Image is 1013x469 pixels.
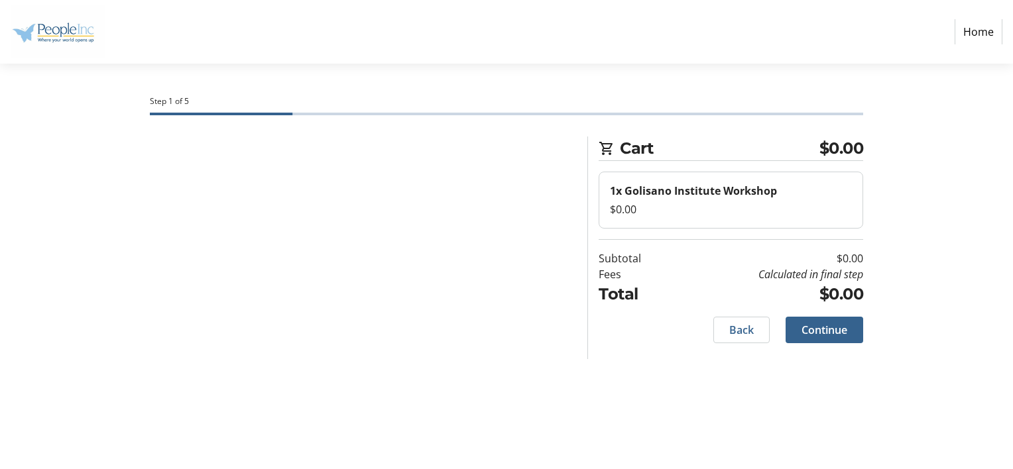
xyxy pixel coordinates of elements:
td: $0.00 [675,250,863,266]
td: Subtotal [599,250,675,266]
div: Step 1 of 5 [150,95,863,107]
a: Home [955,19,1002,44]
td: $0.00 [675,282,863,306]
button: Continue [786,317,863,343]
td: Fees [599,266,675,282]
strong: 1x Golisano Institute Workshop [610,183,777,198]
span: $0.00 [819,136,864,160]
button: Back [713,317,770,343]
td: Calculated in final step [675,266,863,282]
img: People Inc.'s Logo [11,5,105,58]
span: Back [729,322,754,338]
div: $0.00 [610,201,852,217]
span: Continue [802,322,847,338]
span: Cart [620,136,819,160]
td: Total [599,282,675,306]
